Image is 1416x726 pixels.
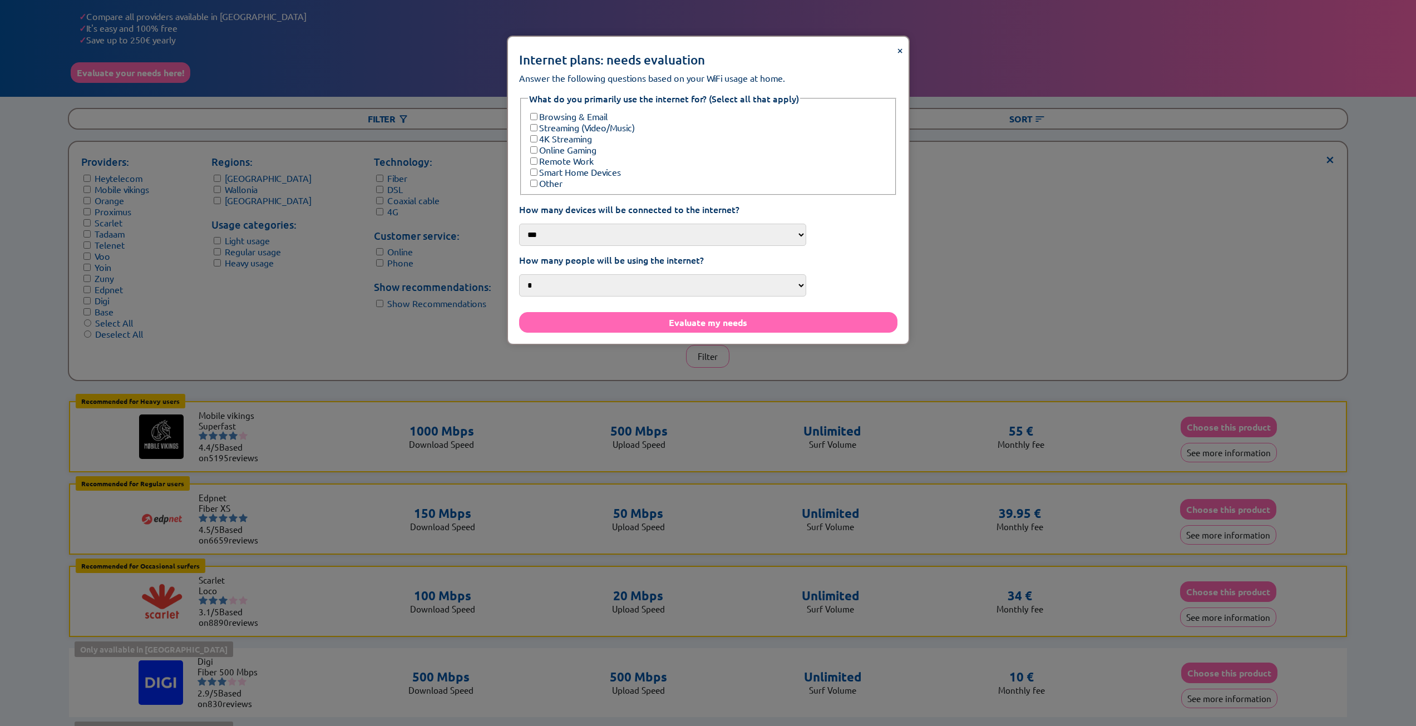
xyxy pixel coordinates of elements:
[528,122,635,133] label: Streaming (Video/Music)
[519,312,897,333] button: Evaluate my needs
[528,111,608,122] label: Browsing & Email
[519,52,897,68] h2: Internet plans: needs evaluation
[519,254,897,266] label: How many people will be using the internet?
[528,177,563,189] label: Other
[530,135,537,142] input: 4K Streaming
[530,157,537,165] input: Remote Work
[528,166,621,177] label: Smart Home Devices
[530,124,537,131] input: Streaming (Video/Music)
[530,169,537,176] input: Smart Home Devices
[530,113,537,120] input: Browsing & Email
[528,133,592,144] label: 4K Streaming
[519,203,897,215] label: How many devices will be connected to the internet?
[897,42,903,57] span: ×
[528,92,800,105] legend: What do you primarily use the internet for? (Select all that apply)
[519,72,897,83] p: Answer the following questions based on your WiFi usage at home.
[530,180,537,187] input: Other
[528,144,596,155] label: Online Gaming
[528,155,594,166] label: Remote Work
[530,146,537,154] input: Online Gaming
